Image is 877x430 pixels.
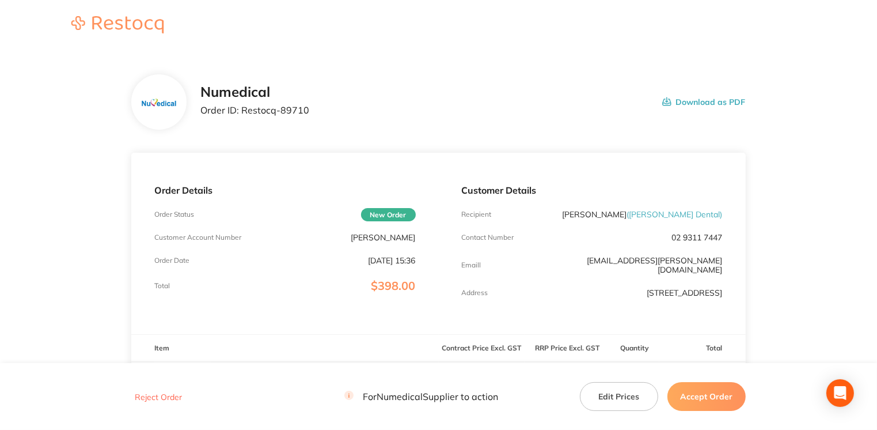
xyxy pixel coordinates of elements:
[610,335,659,362] th: Quantity
[131,335,438,362] th: Item
[141,96,178,109] img: bTgzdmk4dA
[587,255,723,275] a: [EMAIL_ADDRESS][PERSON_NAME][DOMAIN_NAME]
[662,84,746,120] button: Download as PDF
[351,233,416,242] p: [PERSON_NAME]
[826,379,854,407] div: Open Intercom Messenger
[672,233,723,242] p: 02 9311 7447
[200,84,309,100] h2: Numedical
[627,209,723,220] span: ( [PERSON_NAME] Dental )
[154,185,415,195] p: Order Details
[154,210,194,218] p: Order Status
[60,16,175,33] img: Restocq logo
[154,282,170,290] p: Total
[369,256,416,265] p: [DATE] 15:36
[131,392,185,402] button: Reject Order
[659,335,745,362] th: Total
[344,391,498,402] p: For Numedical Supplier to action
[154,362,212,420] img: cms5aXVwZg
[563,210,723,219] p: [PERSON_NAME]
[580,382,658,411] button: Edit Prices
[462,289,488,297] p: Address
[462,185,723,195] p: Customer Details
[667,382,746,411] button: Accept Order
[462,233,514,242] p: Contact Number
[371,278,416,293] span: $398.00
[525,335,610,362] th: RRP Price Excl. GST
[647,288,723,297] p: [STREET_ADDRESS]
[154,257,189,265] p: Order Date
[60,16,175,35] a: Restocq logo
[462,261,481,269] p: Emaill
[200,105,309,115] p: Order ID: Restocq- 89710
[361,208,416,221] span: New Order
[439,335,525,362] th: Contract Price Excl. GST
[154,233,241,242] p: Customer Account Number
[462,210,492,218] p: Recipient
